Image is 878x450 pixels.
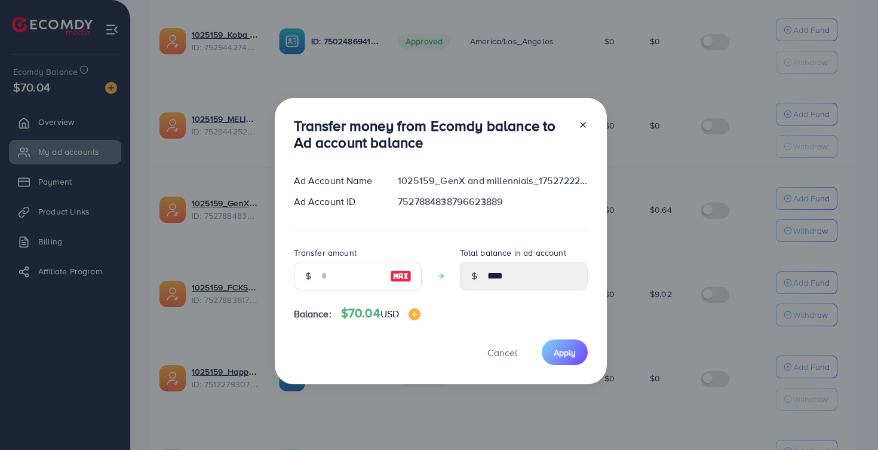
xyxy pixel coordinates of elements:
span: Cancel [487,346,517,359]
img: image [409,308,420,320]
button: Cancel [472,339,532,365]
span: Apply [554,347,576,359]
div: Ad Account ID [284,195,389,209]
span: Balance: [294,307,331,321]
button: Apply [542,339,588,365]
label: Transfer amount [294,247,357,259]
div: 1025159_GenX and millennials_1752722279617 [388,174,597,188]
span: USD [380,307,399,320]
h3: Transfer money from Ecomdy balance to Ad account balance [294,117,569,152]
iframe: Chat [827,396,869,441]
div: 7527884838796623889 [388,195,597,209]
div: Ad Account Name [284,174,389,188]
img: image [390,269,412,283]
label: Total balance in ad account [460,247,566,259]
h4: $70.04 [341,306,420,321]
